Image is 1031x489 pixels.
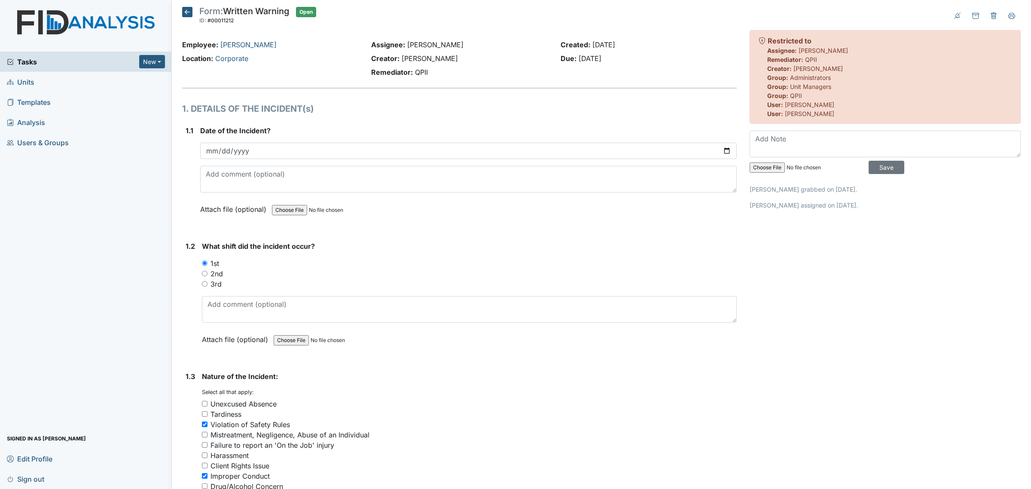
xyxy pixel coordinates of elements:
span: Users & Groups [7,136,69,149]
strong: Assignee: [371,40,405,49]
strong: Employee: [182,40,218,49]
span: Edit Profile [7,452,52,465]
span: [PERSON_NAME] [402,54,458,63]
span: [DATE] [579,54,601,63]
span: Signed in as [PERSON_NAME] [7,432,86,445]
p: [PERSON_NAME] grabbed on [DATE]. [750,185,1021,194]
a: Tasks [7,57,139,67]
span: QPII [790,92,802,99]
small: Select all that apply: [202,389,254,395]
div: Written Warning [199,7,289,26]
label: 2nd [210,269,223,279]
strong: Remediator: [371,68,413,76]
strong: Group: [767,92,788,99]
div: Failure to report an 'On the Job' injury [210,440,334,450]
div: Unexcused Absence [210,399,277,409]
p: [PERSON_NAME] assigned on [DATE]. [750,201,1021,210]
label: 1.1 [186,125,193,136]
button: New [139,55,165,68]
strong: Remediator: [767,56,803,63]
div: Improper Conduct [210,471,270,481]
span: Nature of the Incident: [202,372,278,381]
span: Templates [7,95,51,109]
span: Form: [199,6,223,16]
label: 1.2 [186,241,195,251]
h1: 1. DETAILS OF THE INCIDENT(s) [182,102,737,115]
input: 3rd [202,281,207,287]
strong: Created: [561,40,590,49]
strong: Location: [182,54,213,63]
span: [DATE] [592,40,615,49]
input: Mistreatment, Negligence, Abuse of an Individual [202,432,207,437]
span: [PERSON_NAME] [785,101,834,108]
input: Save [869,161,904,174]
span: [PERSON_NAME] [793,65,843,72]
div: Client Rights Issue [210,461,269,471]
strong: Group: [767,83,788,90]
input: Harassment [202,452,207,458]
strong: User: [767,110,783,117]
span: Sign out [7,472,44,486]
input: Tardiness [202,411,207,417]
span: Open [296,7,316,17]
span: Administrators [790,74,831,81]
div: Mistreatment, Negligence, Abuse of an Individual [210,430,369,440]
div: Harassment [210,450,249,461]
span: What shift did the incident occur? [202,242,315,251]
span: [PERSON_NAME] [407,40,464,49]
span: Date of the Incident? [200,126,271,135]
label: 1st [210,258,219,269]
input: 1st [202,260,207,266]
input: Unexcused Absence [202,401,207,406]
label: 3rd [210,279,222,289]
strong: User: [767,101,783,108]
span: [PERSON_NAME] [799,47,848,54]
strong: Assignee: [767,47,797,54]
input: Violation of Safety Rules [202,422,207,427]
div: Violation of Safety Rules [210,419,290,430]
span: Units [7,75,34,89]
label: 1.3 [186,371,195,382]
span: Unit Managers [790,83,831,90]
span: ID: [199,17,206,24]
strong: Due: [561,54,577,63]
div: Tardiness [210,409,241,419]
strong: Creator: [371,54,400,63]
span: #00011212 [207,17,234,24]
span: Analysis [7,116,45,129]
strong: Group: [767,74,788,81]
input: Improper Conduct [202,473,207,479]
strong: Creator: [767,65,792,72]
label: Attach file (optional) [202,330,271,345]
input: 2nd [202,271,207,276]
input: Drug/Alcohol Concern [202,483,207,489]
input: Failure to report an 'On the Job' injury [202,442,207,448]
span: QPII [415,68,428,76]
span: QPII [805,56,817,63]
a: Corporate [215,54,248,63]
span: [PERSON_NAME] [785,110,834,117]
input: Client Rights Issue [202,463,207,468]
a: [PERSON_NAME] [220,40,277,49]
label: Attach file (optional) [200,199,270,214]
strong: Restricted to [768,37,811,45]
